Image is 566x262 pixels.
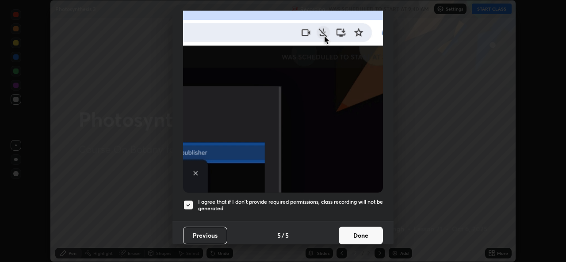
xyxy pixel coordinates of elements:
[282,231,284,240] h4: /
[285,231,289,240] h4: 5
[277,231,281,240] h4: 5
[183,227,227,244] button: Previous
[198,198,383,212] h5: I agree that if I don't provide required permissions, class recording will not be generated
[339,227,383,244] button: Done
